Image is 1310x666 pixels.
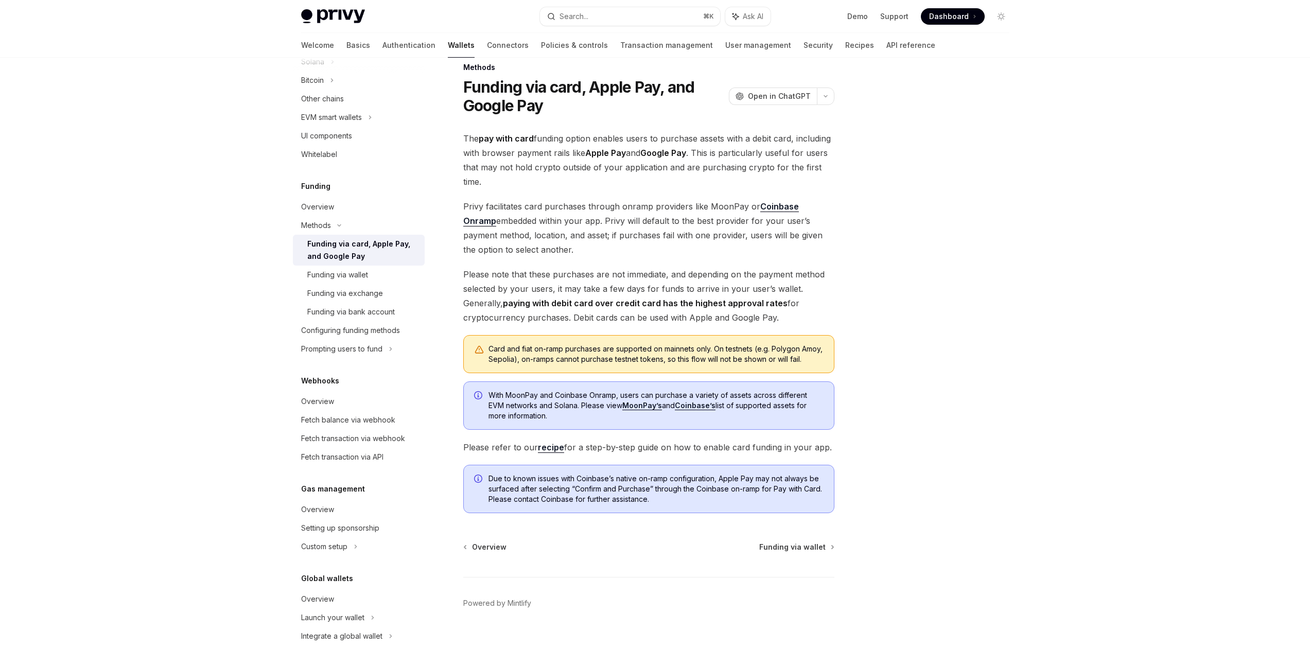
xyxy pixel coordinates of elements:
span: Open in ChatGPT [748,91,811,101]
svg: Info [474,391,484,401]
div: Launch your wallet [301,611,364,624]
h5: Gas management [301,483,365,495]
a: MoonPay’s [622,401,662,410]
div: Prompting users to fund [301,343,382,355]
a: Overview [293,500,425,519]
a: Transaction management [620,33,713,58]
div: Funding via wallet [307,269,368,281]
div: Integrate a global wallet [301,630,382,642]
div: UI components [301,130,352,142]
span: Please note that these purchases are not immediate, and depending on the payment method selected ... [463,267,834,325]
a: API reference [886,33,935,58]
div: EVM smart wallets [301,111,362,124]
a: Recipes [845,33,874,58]
span: With MoonPay and Coinbase Onramp, users can purchase a variety of assets across different EVM net... [488,390,824,421]
strong: Apple Pay [585,148,626,158]
a: Configuring funding methods [293,321,425,340]
a: Security [804,33,833,58]
a: Welcome [301,33,334,58]
div: Configuring funding methods [301,324,400,337]
div: Funding via bank account [307,306,395,318]
a: Basics [346,33,370,58]
span: Due to known issues with Coinbase’s native on-ramp configuration, Apple Pay may not always be sur... [488,474,824,504]
svg: Warning [474,345,484,355]
a: Fetch transaction via webhook [293,429,425,448]
div: Bitcoin [301,74,324,86]
a: Overview [293,590,425,608]
div: Overview [301,395,334,408]
img: light logo [301,9,365,24]
a: User management [725,33,791,58]
div: Fetch transaction via webhook [301,432,405,445]
h5: Funding [301,180,330,192]
a: UI components [293,127,425,145]
span: Overview [472,542,506,552]
a: Funding via wallet [759,542,833,552]
button: Toggle dark mode [993,8,1009,25]
a: recipe [538,442,564,453]
div: Overview [301,593,334,605]
a: Support [880,11,909,22]
span: Ask AI [743,11,763,22]
a: Authentication [382,33,435,58]
button: Ask AI [725,7,771,26]
strong: pay with card [479,133,534,144]
button: Open in ChatGPT [729,87,817,105]
div: Setting up sponsorship [301,522,379,534]
button: Search...⌘K [540,7,720,26]
div: Funding via exchange [307,287,383,300]
a: Funding via exchange [293,284,425,303]
strong: paying with debit card over credit card has the highest approval rates [503,298,788,308]
a: Connectors [487,33,529,58]
a: Other chains [293,90,425,108]
span: Funding via wallet [759,542,826,552]
a: Fetch balance via webhook [293,411,425,429]
a: Funding via bank account [293,303,425,321]
strong: Google Pay [640,148,686,158]
a: Fetch transaction via API [293,448,425,466]
h5: Webhooks [301,375,339,387]
a: Policies & controls [541,33,608,58]
a: Setting up sponsorship [293,519,425,537]
div: Funding via card, Apple Pay, and Google Pay [307,238,418,262]
a: Coinbase’s [675,401,715,410]
div: Fetch transaction via API [301,451,383,463]
div: Overview [301,503,334,516]
h5: Global wallets [301,572,353,585]
div: Other chains [301,93,344,105]
div: Search... [560,10,588,23]
a: Funding via wallet [293,266,425,284]
a: Wallets [448,33,475,58]
svg: Info [474,475,484,485]
span: Dashboard [929,11,969,22]
div: Overview [301,201,334,213]
div: Custom setup [301,540,347,553]
div: Methods [301,219,331,232]
span: The funding option enables users to purchase assets with a debit card, including with browser pay... [463,131,834,189]
span: ⌘ K [703,12,714,21]
div: Methods [463,62,834,73]
a: Funding via card, Apple Pay, and Google Pay [293,235,425,266]
a: Powered by Mintlify [463,598,531,608]
h1: Funding via card, Apple Pay, and Google Pay [463,78,725,115]
span: Privy facilitates card purchases through onramp providers like MoonPay or embedded within your ap... [463,199,834,257]
span: Please refer to our for a step-by-step guide on how to enable card funding in your app. [463,440,834,454]
a: Overview [464,542,506,552]
div: Whitelabel [301,148,337,161]
div: Card and fiat on-ramp purchases are supported on mainnets only. On testnets (e.g. Polygon Amoy, S... [488,344,824,364]
a: Dashboard [921,8,985,25]
a: Whitelabel [293,145,425,164]
a: Demo [847,11,868,22]
div: Fetch balance via webhook [301,414,395,426]
a: Overview [293,392,425,411]
a: Overview [293,198,425,216]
